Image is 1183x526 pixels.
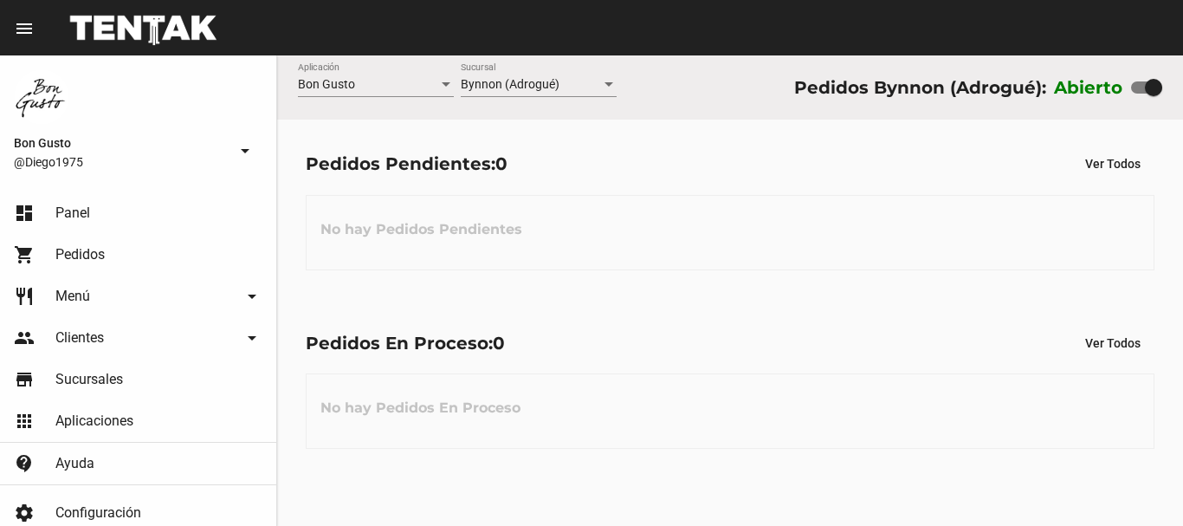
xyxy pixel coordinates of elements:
mat-icon: arrow_drop_down [235,140,255,161]
span: Panel [55,205,90,222]
span: Bynnon (Adrogué) [461,77,559,91]
mat-icon: store [14,369,35,390]
label: Abierto [1054,74,1123,101]
span: Ver Todos [1085,157,1141,171]
button: Ver Todos [1071,328,1154,359]
span: Sucursales [55,371,123,388]
span: Bon Gusto [14,133,228,153]
div: Pedidos Pendientes: [306,150,507,178]
span: Ver Todos [1085,336,1141,350]
span: Clientes [55,329,104,347]
mat-icon: settings [14,503,35,523]
img: 8570adf9-ca52-4367-b116-ae09c64cf26e.jpg [14,69,69,125]
mat-icon: apps [14,411,35,432]
div: Pedidos En Proceso: [306,329,505,357]
mat-icon: shopping_cart [14,244,35,265]
span: Ayuda [55,455,94,472]
span: @Diego1975 [14,153,228,171]
mat-icon: contact_support [14,453,35,474]
mat-icon: restaurant [14,286,35,307]
mat-icon: arrow_drop_down [242,286,262,307]
button: Ver Todos [1071,148,1154,179]
mat-icon: dashboard [14,203,35,224]
mat-icon: arrow_drop_down [242,328,262,348]
div: Pedidos Bynnon (Adrogué): [794,74,1046,101]
h3: No hay Pedidos Pendientes [307,204,536,256]
mat-icon: people [14,328,35,348]
span: Menú [55,288,90,305]
span: Pedidos [55,246,105,263]
span: Configuración [55,504,141,522]
span: Aplicaciones [55,412,133,430]
mat-icon: menu [14,18,35,39]
h3: No hay Pedidos En Proceso [307,382,534,434]
span: Bon Gusto [298,77,355,91]
span: 0 [495,153,507,174]
span: 0 [493,333,505,354]
iframe: chat widget [1110,457,1166,509]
